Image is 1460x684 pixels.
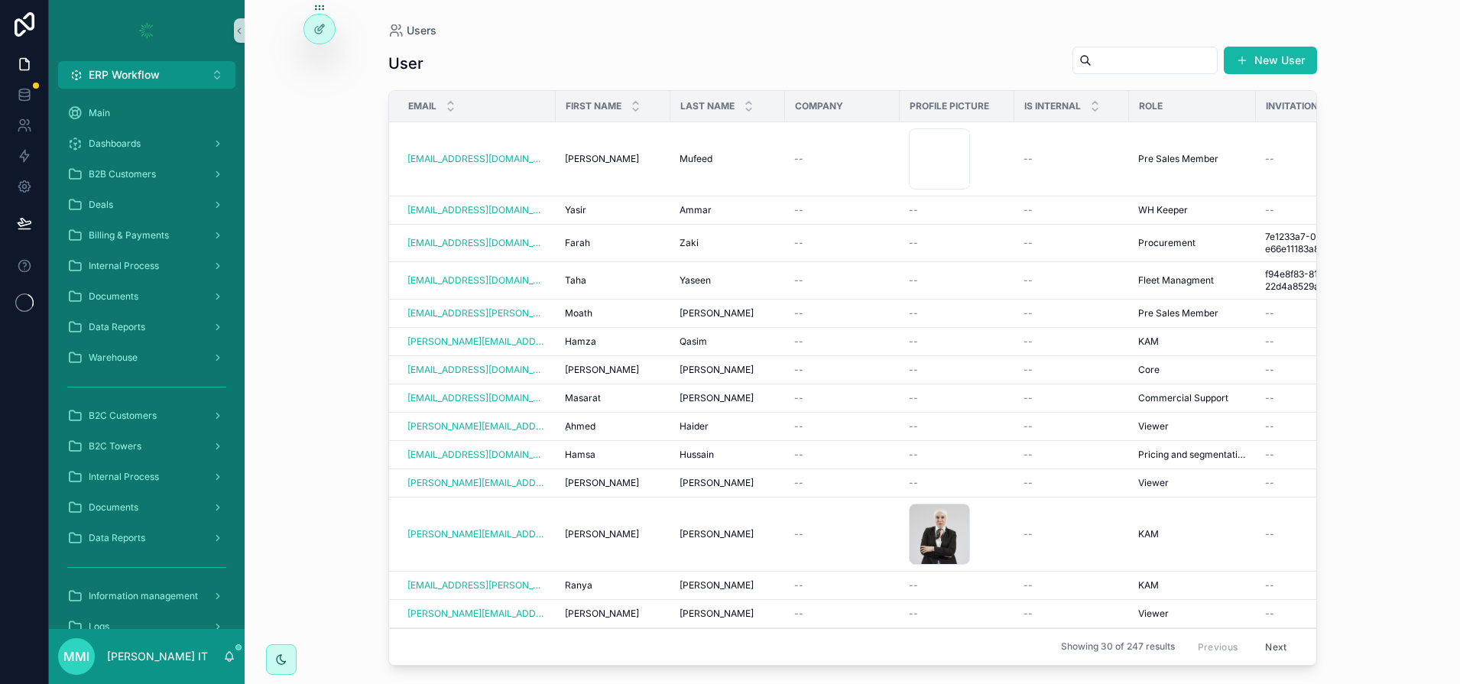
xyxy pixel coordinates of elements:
[565,364,661,376] a: [PERSON_NAME]
[407,608,547,620] a: [PERSON_NAME][EMAIL_ADDRESS][PERSON_NAME][DOMAIN_NAME]
[794,364,803,376] span: --
[1024,528,1033,540] span: --
[1138,579,1159,592] span: KAM
[680,336,707,348] span: Qasim
[795,100,843,112] span: Company
[89,107,110,119] span: Main
[407,274,547,287] a: [EMAIL_ADDRESS][DOMAIN_NAME]
[1138,336,1159,348] span: KAM
[407,204,547,216] a: [EMAIL_ADDRESS][DOMAIN_NAME]
[1138,153,1218,165] span: Pre Sales Member
[407,237,547,249] a: [EMAIL_ADDRESS][DOMAIN_NAME]
[1265,336,1420,348] a: --
[407,392,547,404] a: [EMAIL_ADDRESS][DOMAIN_NAME]
[1265,231,1420,255] span: 7e1233a7-0839-4dbb-8098-e66e11183a85
[680,528,754,540] span: [PERSON_NAME]
[1024,100,1081,112] span: Is internal
[407,477,547,489] a: [PERSON_NAME][EMAIL_ADDRESS][PERSON_NAME][DOMAIN_NAME]
[909,307,918,319] span: --
[1024,420,1120,433] a: --
[909,449,918,461] span: --
[565,579,592,592] span: Ranya
[1024,608,1120,620] a: --
[794,307,803,319] span: --
[565,204,586,216] span: Yasir
[89,621,109,633] span: Logs
[1138,307,1247,319] a: Pre Sales Member
[794,237,803,249] span: --
[794,420,803,433] span: --
[794,392,891,404] a: --
[407,307,547,319] a: [EMAIL_ADDRESS][PERSON_NAME][DOMAIN_NAME]
[1265,153,1420,165] a: --
[1138,204,1247,216] a: WH Keeper
[407,449,547,461] a: [EMAIL_ADDRESS][DOMAIN_NAME]
[58,99,235,127] a: Main
[794,449,891,461] a: --
[407,336,547,348] a: [PERSON_NAME][EMAIL_ADDRESS][DOMAIN_NAME]
[58,313,235,341] a: Data Reports
[794,274,803,287] span: --
[565,477,639,489] span: [PERSON_NAME]
[680,307,776,319] a: [PERSON_NAME]
[1265,364,1274,376] span: --
[794,420,891,433] a: --
[1138,608,1169,620] span: Viewer
[680,204,712,216] span: Ammar
[107,649,208,664] p: [PERSON_NAME] IT
[89,471,159,483] span: Internal Process
[909,579,918,592] span: --
[565,477,661,489] a: [PERSON_NAME]
[1265,528,1274,540] span: --
[565,153,661,165] a: [PERSON_NAME]
[565,420,595,433] span: ِAhmed
[1138,449,1247,461] a: Pricing and segmentation Manager
[1138,477,1247,489] a: Viewer
[1024,392,1033,404] span: --
[680,274,711,287] span: Yaseen
[388,23,436,38] a: Users
[565,608,661,620] a: [PERSON_NAME]
[909,237,918,249] span: --
[1254,635,1297,659] button: Next
[794,364,891,376] a: --
[1138,153,1247,165] a: Pre Sales Member
[1265,528,1420,540] a: --
[565,608,639,620] span: [PERSON_NAME]
[565,336,596,348] span: Hamza
[1024,420,1033,433] span: --
[1265,268,1420,293] a: f94e8f83-81ce-4658-b7d8-22d4a8529a19
[794,204,803,216] span: --
[565,336,661,348] a: Hamza
[58,160,235,188] a: B2B Customers
[89,168,156,180] span: B2B Customers
[1265,420,1274,433] span: --
[909,420,1005,433] a: --
[89,440,141,452] span: B2C Towers
[794,274,891,287] a: --
[680,477,776,489] a: [PERSON_NAME]
[1024,449,1033,461] span: --
[1138,274,1214,287] span: Fleet Managment
[565,420,661,433] a: ِAhmed
[63,647,89,666] span: MMI
[680,274,776,287] a: Yaseen
[794,307,891,319] a: --
[1138,528,1247,540] a: KAM
[565,449,661,461] a: Hamsa
[680,449,714,461] span: Hussain
[909,392,918,404] span: --
[135,18,159,43] img: App logo
[909,477,918,489] span: --
[680,528,776,540] a: [PERSON_NAME]
[89,352,138,364] span: Warehouse
[89,321,145,333] span: Data Reports
[794,204,891,216] a: --
[909,449,1005,461] a: --
[1024,153,1033,165] span: --
[1265,307,1274,319] span: --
